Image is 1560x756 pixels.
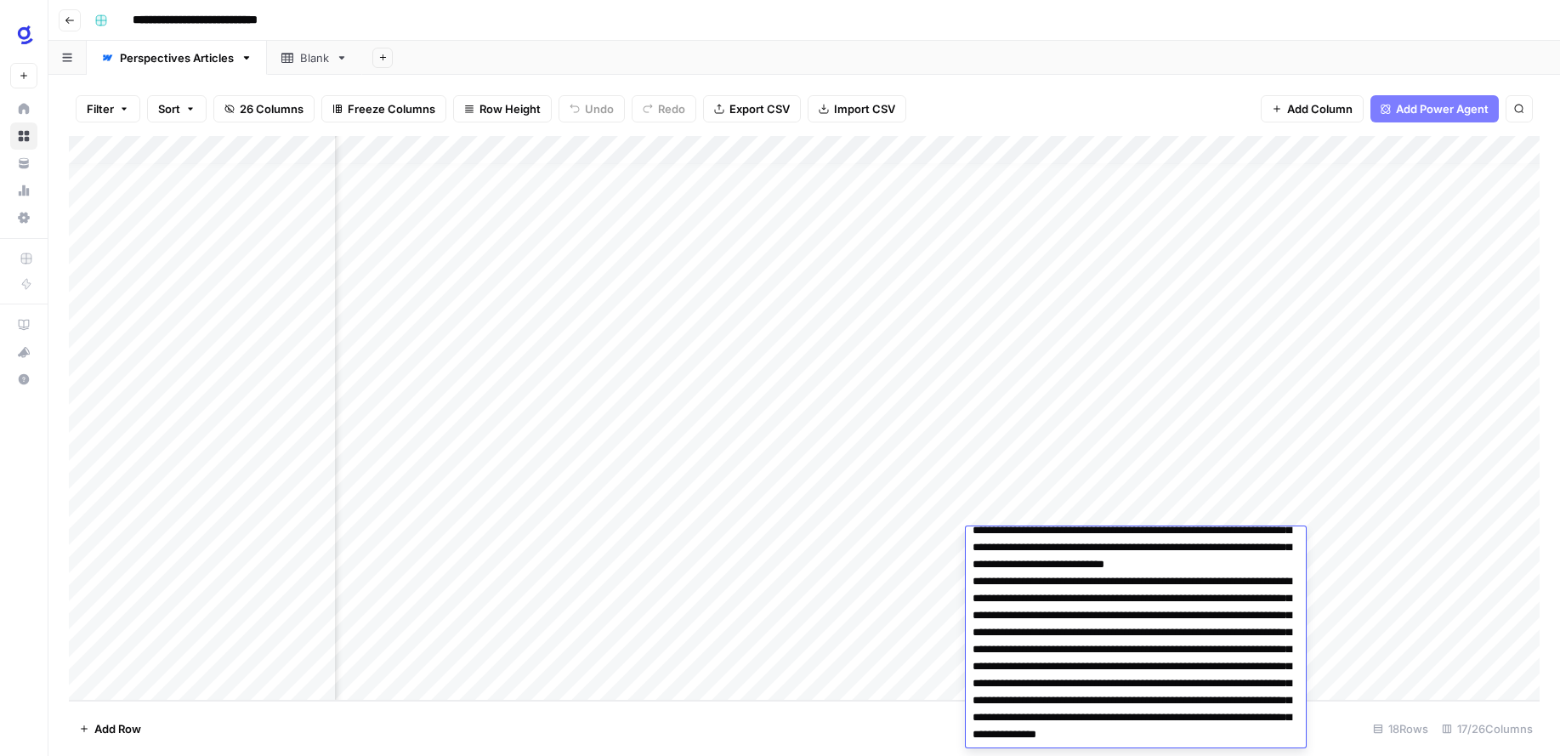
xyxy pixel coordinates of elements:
[120,49,234,66] div: Perspectives Articles
[147,95,207,122] button: Sort
[585,100,614,117] span: Undo
[348,100,435,117] span: Freeze Columns
[10,204,37,231] a: Settings
[69,715,151,742] button: Add Row
[76,95,140,122] button: Filter
[11,339,37,365] div: What's new?
[267,41,362,75] a: Blank
[300,49,329,66] div: Blank
[87,100,114,117] span: Filter
[1370,95,1499,122] button: Add Power Agent
[1287,100,1353,117] span: Add Column
[834,100,895,117] span: Import CSV
[559,95,625,122] button: Undo
[10,311,37,338] a: AirOps Academy
[321,95,446,122] button: Freeze Columns
[10,338,37,366] button: What's new?
[808,95,906,122] button: Import CSV
[213,95,315,122] button: 26 Columns
[10,150,37,177] a: Your Data
[703,95,801,122] button: Export CSV
[632,95,696,122] button: Redo
[658,100,685,117] span: Redo
[10,177,37,204] a: Usage
[240,100,303,117] span: 26 Columns
[10,95,37,122] a: Home
[1261,95,1364,122] button: Add Column
[94,720,141,737] span: Add Row
[479,100,541,117] span: Row Height
[87,41,267,75] a: Perspectives Articles
[10,122,37,150] a: Browse
[1435,715,1540,742] div: 17/26 Columns
[10,20,41,50] img: Glean SEO Ops Logo
[158,100,180,117] span: Sort
[10,366,37,393] button: Help + Support
[10,14,37,56] button: Workspace: Glean SEO Ops
[453,95,552,122] button: Row Height
[1366,715,1435,742] div: 18 Rows
[729,100,790,117] span: Export CSV
[1396,100,1489,117] span: Add Power Agent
